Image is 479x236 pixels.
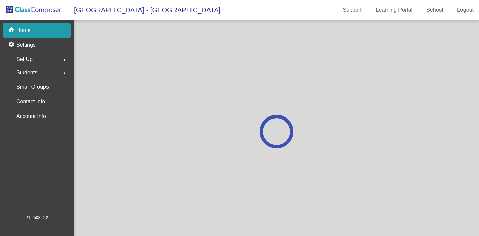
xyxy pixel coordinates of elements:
a: Logout [452,5,479,15]
p: Contact Info [16,97,45,106]
mat-icon: home [8,26,16,34]
span: Set Up [16,55,33,64]
a: Support [338,5,367,15]
span: [GEOGRAPHIC_DATA] - [GEOGRAPHIC_DATA] [67,5,220,15]
p: Home [16,26,31,34]
p: Account Info [16,112,46,121]
mat-icon: arrow_right [60,69,68,77]
p: Small Groups [16,82,49,92]
mat-icon: settings [8,41,16,49]
mat-icon: arrow_right [60,56,68,64]
p: Settings [16,41,36,49]
a: Learning Portal [371,5,418,15]
span: Students [16,68,37,77]
a: School [421,5,448,15]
